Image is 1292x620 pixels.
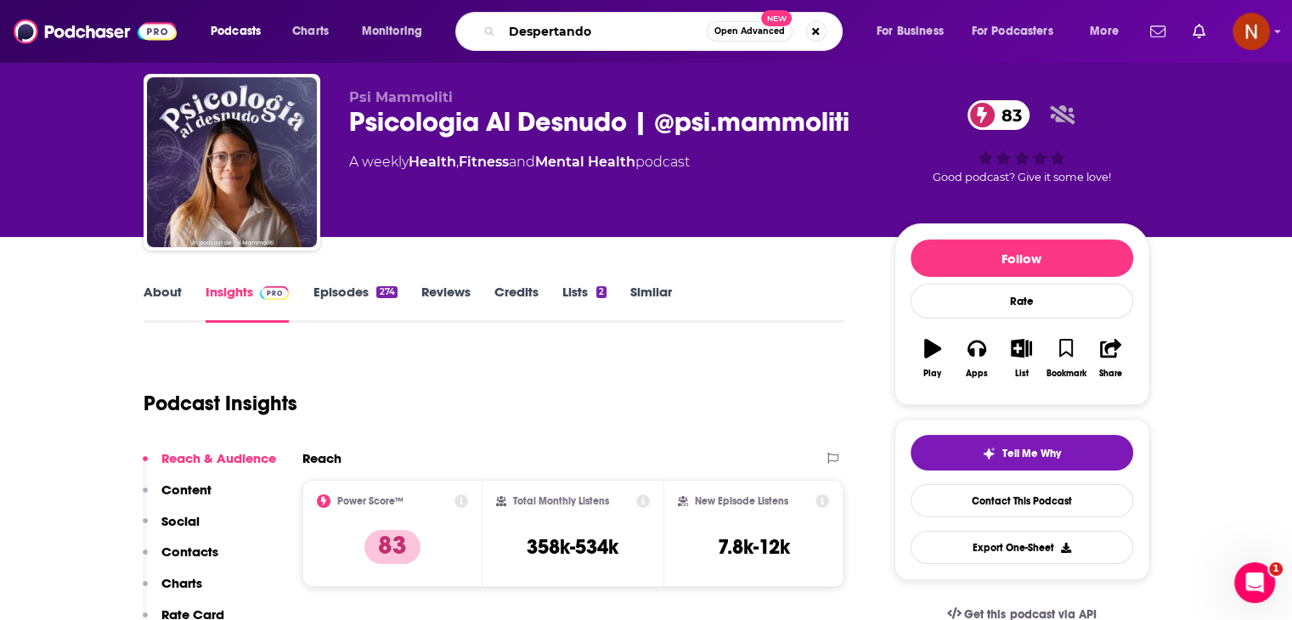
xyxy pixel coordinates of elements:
div: Search podcasts, credits, & more... [471,12,859,51]
button: Show profile menu [1233,13,1270,50]
button: Follow [911,240,1133,277]
div: 274 [376,286,397,298]
button: open menu [865,18,965,45]
img: User Profile [1233,13,1270,50]
span: Monitoring [362,20,422,43]
div: 83Good podcast? Give it some love! [894,89,1149,194]
span: Open Advanced [714,27,785,36]
span: and [509,154,535,170]
p: Reach & Audience [161,450,276,466]
span: 1 [1269,562,1283,576]
div: Rate [911,284,1133,318]
span: Logged in as AdelNBM [1233,13,1270,50]
a: InsightsPodchaser Pro [206,284,290,323]
p: Charts [161,575,202,591]
a: Fitness [459,154,509,170]
button: Bookmark [1044,328,1088,389]
p: Content [161,482,212,498]
h3: 7.8k-12k [718,534,790,560]
span: For Podcasters [972,20,1053,43]
h2: Reach [302,450,341,466]
img: Podchaser - Follow, Share and Rate Podcasts [14,15,177,48]
p: Contacts [161,544,218,560]
button: Contacts [143,544,218,575]
h2: Power Score™ [337,495,403,507]
a: Credits [494,284,539,323]
span: Psi Mammoliti [349,89,453,105]
button: Reach & Audience [143,450,276,482]
h1: Podcast Insights [144,391,297,416]
div: Play [923,369,941,379]
span: Tell Me Why [1002,447,1061,460]
a: Similar [630,284,672,323]
iframe: Intercom live chat [1234,562,1275,603]
span: More [1090,20,1119,43]
button: open menu [350,18,444,45]
button: tell me why sparkleTell Me Why [911,435,1133,471]
a: 83 [968,100,1030,130]
button: open menu [1078,18,1140,45]
span: Charts [292,20,329,43]
img: Psicologia Al Desnudo | @psi.mammoliti [147,77,317,247]
input: Search podcasts, credits, & more... [502,18,707,45]
div: A weekly podcast [349,152,690,172]
h2: Total Monthly Listens [513,495,609,507]
button: Export One-Sheet [911,531,1133,564]
div: Bookmark [1046,369,1086,379]
img: tell me why sparkle [982,447,996,460]
button: Share [1088,328,1132,389]
span: Podcasts [211,20,261,43]
button: List [999,328,1043,389]
div: 2 [596,286,607,298]
a: Health [409,154,456,170]
p: 83 [364,530,420,564]
a: About [144,284,182,323]
div: Apps [966,369,988,379]
button: Apps [955,328,999,389]
a: Mental Health [535,154,635,170]
span: Good podcast? Give it some love! [933,171,1111,183]
button: Play [911,328,955,389]
p: Social [161,513,200,529]
span: For Business [877,20,944,43]
div: List [1015,369,1029,379]
button: Open AdvancedNew [707,21,793,42]
img: Podchaser Pro [260,286,290,300]
h2: New Episode Listens [695,495,788,507]
span: New [761,10,792,26]
button: open menu [199,18,283,45]
button: Charts [143,575,202,606]
div: Share [1099,369,1122,379]
a: Charts [281,18,339,45]
span: , [456,154,459,170]
a: Episodes274 [313,284,397,323]
button: Social [143,513,200,544]
h3: 358k-534k [527,534,618,560]
a: Show notifications dropdown [1186,17,1212,46]
button: Content [143,482,212,513]
a: Reviews [421,284,471,323]
span: 83 [985,100,1030,130]
a: Lists2 [562,284,607,323]
button: open menu [961,18,1078,45]
a: Show notifications dropdown [1143,17,1172,46]
a: Contact This Podcast [911,484,1133,517]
